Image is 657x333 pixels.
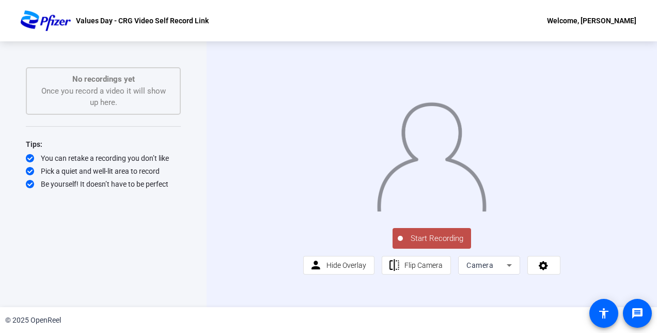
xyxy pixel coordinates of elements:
mat-icon: message [631,307,644,320]
div: You can retake a recording you don’t like [26,153,181,163]
button: Flip Camera [382,256,451,275]
div: Tips: [26,138,181,150]
button: Hide Overlay [303,256,374,275]
p: No recordings yet [37,73,169,85]
span: Camera [466,261,493,269]
mat-icon: person [309,259,322,272]
div: Welcome, [PERSON_NAME] [547,14,636,27]
div: Be yourself! It doesn’t have to be perfect [26,179,181,189]
div: Once you record a video it will show up here. [37,73,169,109]
div: © 2025 OpenReel [5,315,61,326]
mat-icon: accessibility [598,307,610,320]
img: overlay [376,96,487,211]
button: Start Recording [393,228,471,249]
span: Hide Overlay [326,261,366,269]
img: OpenReel logo [21,10,71,31]
p: Values Day - CRG Video Self Record Link [76,14,209,27]
div: Pick a quiet and well-lit area to record [26,166,181,176]
span: Flip Camera [404,261,443,269]
mat-icon: flip [388,259,401,272]
span: Start Recording [403,233,471,245]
